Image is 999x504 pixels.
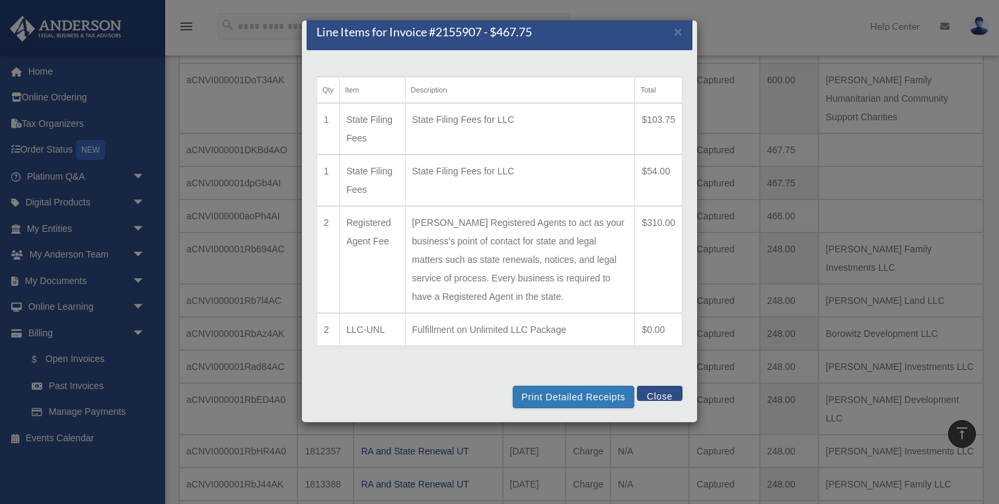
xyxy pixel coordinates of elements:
[405,206,635,313] td: [PERSON_NAME] Registered Agents to act as your business's point of contact for state and legal ma...
[674,24,683,39] span: ×
[405,103,635,155] td: State Filing Fees for LLC
[340,206,405,313] td: Registered Agent Fee
[340,313,405,346] td: LLC-UNL
[405,313,635,346] td: Fulfillment on Unlimited LLC Package
[405,155,635,206] td: State Filing Fees for LLC
[317,206,340,313] td: 2
[405,77,635,104] th: Description
[317,77,340,104] th: Qty
[635,313,683,346] td: $0.00
[635,77,683,104] th: Total
[340,155,405,206] td: State Filing Fees
[317,313,340,346] td: 2
[513,386,634,408] button: Print Detailed Receipts
[637,386,683,401] button: Close
[340,77,405,104] th: Item
[635,155,683,206] td: $54.00
[635,103,683,155] td: $103.75
[635,206,683,313] td: $310.00
[316,24,532,40] h5: Line Items for Invoice #2155907 - $467.75
[674,24,683,38] button: Close
[317,155,340,206] td: 1
[317,103,340,155] td: 1
[340,103,405,155] td: State Filing Fees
